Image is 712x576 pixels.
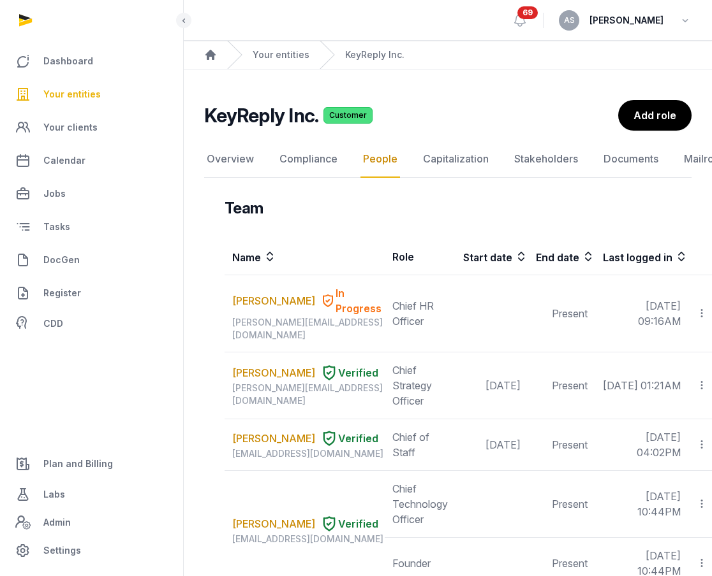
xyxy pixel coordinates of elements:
th: Name [225,239,385,275]
span: Calendar [43,153,85,168]
a: Add role [618,100,692,131]
th: Last logged in [595,239,688,275]
th: Role [385,239,456,275]
span: Present [552,307,588,320]
a: Dashboard [10,46,173,76]
a: KeyReply Inc. [345,48,404,61]
span: Verified [338,365,378,380]
span: Dashboard [43,54,93,69]
a: Labs [10,479,173,510]
span: Present [552,498,588,510]
a: [PERSON_NAME] [232,365,315,380]
td: Chief HR Officer [385,275,456,352]
span: Jobs [43,186,66,201]
a: [PERSON_NAME] [232,293,315,308]
span: Admin [43,515,71,530]
a: CDD [10,311,173,336]
nav: Breadcrumb [184,41,712,69]
span: Present [552,557,588,570]
span: Plan and Billing [43,456,113,472]
span: [DATE] 10:44PM [637,490,681,518]
span: [PERSON_NAME] [590,13,664,28]
td: Chief Technology Officer [385,471,456,538]
div: [EMAIL_ADDRESS][DOMAIN_NAME] [232,447,384,460]
a: Plan and Billing [10,449,173,479]
a: Settings [10,535,173,566]
span: Settings [43,543,81,558]
a: Jobs [10,178,173,209]
td: Chief Strategy Officer [385,352,456,419]
a: Capitalization [420,141,491,178]
a: Your entities [253,48,309,61]
td: Chief of Staff [385,419,456,471]
a: Documents [601,141,661,178]
nav: Tabs [204,141,692,178]
span: Register [43,285,81,301]
div: [PERSON_NAME][EMAIL_ADDRESS][DOMAIN_NAME] [232,316,384,342]
span: CDD [43,316,63,331]
a: Compliance [277,141,340,178]
a: Tasks [10,212,173,242]
button: AS [559,10,579,31]
span: Tasks [43,219,70,234]
span: Your clients [43,120,98,135]
th: Start date [456,239,528,275]
span: Present [552,438,588,451]
span: Verified [338,516,378,531]
span: DocGen [43,252,80,268]
a: Stakeholders [512,141,581,178]
a: [PERSON_NAME] [232,516,315,531]
span: Labs [43,487,65,502]
td: [DATE] [456,419,528,471]
span: In Progress [336,285,384,316]
h2: KeyReply Inc. [204,104,318,127]
a: People [360,141,400,178]
a: Overview [204,141,256,178]
a: Admin [10,510,173,535]
h3: Team [225,198,263,219]
a: Your entities [10,79,173,110]
a: DocGen [10,245,173,275]
td: [DATE] [456,352,528,419]
a: Calendar [10,145,173,176]
span: Present [552,379,588,392]
div: [PERSON_NAME][EMAIL_ADDRESS][DOMAIN_NAME] [232,382,384,407]
span: [DATE] 04:02PM [637,431,681,459]
a: Your clients [10,112,173,143]
span: [DATE] 01:21AM [603,379,681,392]
th: End date [528,239,595,275]
div: [EMAIL_ADDRESS][DOMAIN_NAME] [232,533,384,545]
a: Register [10,278,173,308]
span: Your entities [43,87,101,102]
span: [DATE] 09:16AM [638,299,681,328]
a: [PERSON_NAME] [232,431,315,446]
span: AS [564,17,575,24]
span: Customer [323,107,373,124]
span: 69 [517,6,538,19]
span: Verified [338,431,378,446]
